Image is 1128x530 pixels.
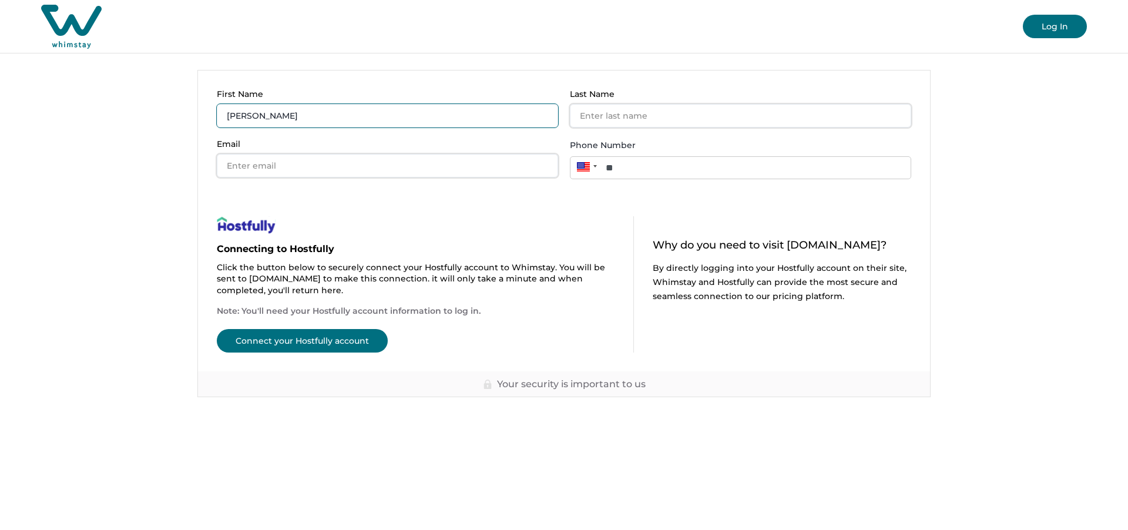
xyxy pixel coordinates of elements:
[1023,15,1087,38] button: Log In
[570,156,600,177] div: United States: + 1
[570,89,904,99] p: Last Name
[217,104,558,128] input: Enter first name
[217,329,388,353] button: Connect your Hostfully account
[217,89,551,99] p: First Name
[217,216,276,234] img: help-page-image
[217,243,615,255] p: Connecting to Hostfully
[570,139,904,152] label: Phone Number
[653,261,911,303] p: By directly logging into your Hostfully account on their site, Whimstay and Hostfully can provide...
[217,306,615,317] p: Note: You'll need your Hostfully account information to log in.
[653,240,911,251] p: Why do you need to visit [DOMAIN_NAME]?
[217,154,558,177] input: Enter email
[217,139,551,149] p: Email
[41,5,102,49] img: Whimstay Host
[217,262,615,297] p: Click the button below to securely connect your Hostfully account to Whimstay. You will be sent t...
[570,104,911,128] input: Enter last name
[497,378,646,390] p: Your security is important to us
